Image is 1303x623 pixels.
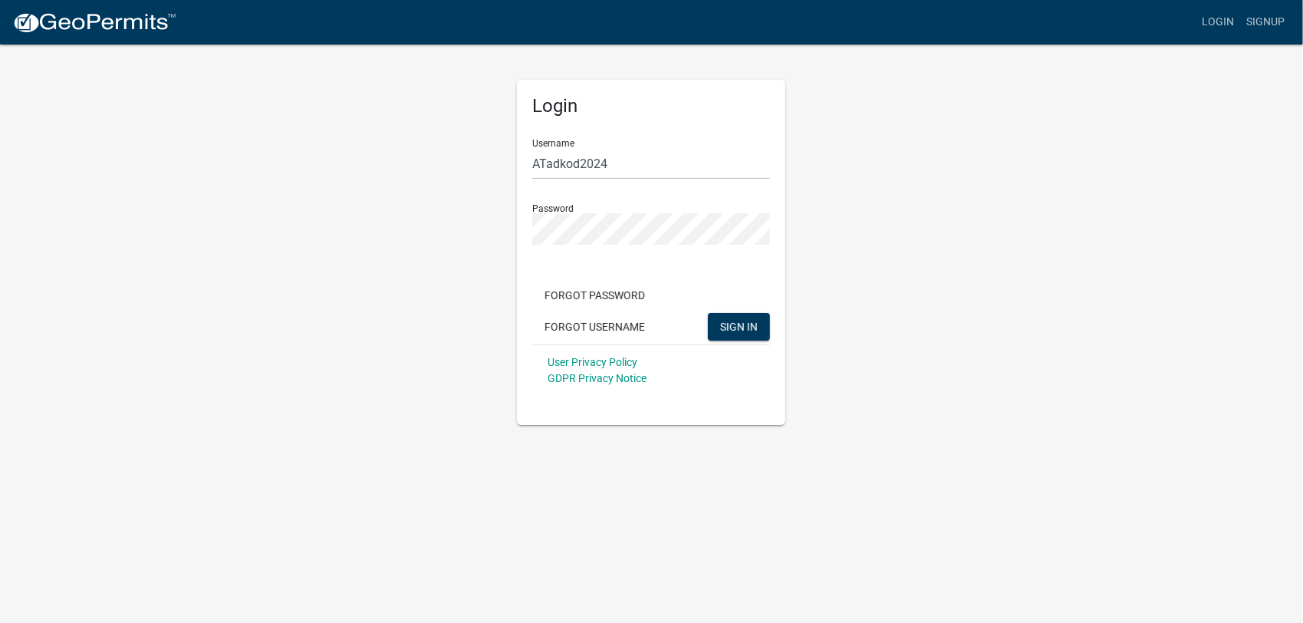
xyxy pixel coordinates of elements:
[720,320,758,332] span: SIGN IN
[1240,8,1291,37] a: Signup
[548,372,647,384] a: GDPR Privacy Notice
[532,95,770,117] h5: Login
[548,356,637,368] a: User Privacy Policy
[1196,8,1240,37] a: Login
[532,282,657,309] button: Forgot Password
[532,313,657,341] button: Forgot Username
[708,313,770,341] button: SIGN IN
